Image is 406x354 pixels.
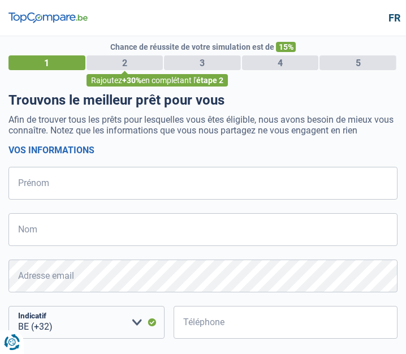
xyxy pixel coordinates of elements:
div: 2 [87,55,163,70]
p: Afin de trouver tous les prêts pour lesquelles vous êtes éligible, nous avons besoin de mieux vou... [8,114,398,136]
img: TopCompare Logo [8,12,88,24]
span: +30% [122,76,141,85]
div: fr [388,12,398,24]
h1: Trouvons le meilleur prêt pour vous [8,92,398,109]
div: Rajoutez en complétant l' [87,74,228,87]
h2: Vos informations [8,145,398,156]
div: 5 [319,55,396,70]
div: 4 [242,55,319,70]
input: 401020304 [174,306,398,339]
span: étape 2 [196,76,223,85]
div: 3 [164,55,241,70]
span: Chance de réussite de votre simulation est de [110,42,274,51]
span: 15% [276,42,296,52]
div: 1 [8,55,85,70]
